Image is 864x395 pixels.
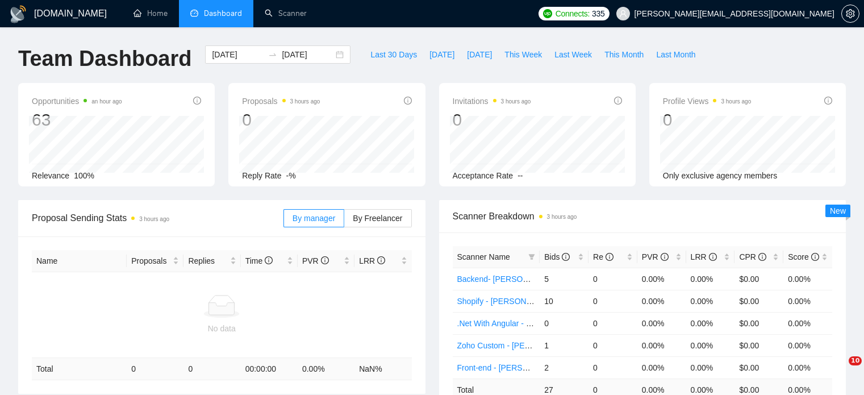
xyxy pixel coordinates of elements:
span: Proposal Sending Stats [32,211,283,225]
span: user [619,10,627,18]
span: info-circle [661,253,669,261]
span: [DATE] [429,48,454,61]
span: info-circle [709,253,717,261]
td: 0.00% [637,312,686,334]
a: Shopify - [PERSON_NAME] [457,297,556,306]
th: Name [32,250,127,272]
span: This Week [504,48,542,61]
td: $0.00 [734,334,783,356]
div: 0 [242,109,320,131]
span: info-circle [606,253,613,261]
span: Dashboard [204,9,242,18]
span: LRR [691,252,717,261]
span: Only exclusive agency members [663,171,778,180]
td: $0.00 [734,356,783,379]
div: No data [36,322,407,335]
span: info-circle [562,253,570,261]
a: Backend- [PERSON_NAME] [457,275,558,284]
span: Re [593,252,613,261]
span: info-circle [811,253,819,261]
span: By manager [293,214,335,223]
a: Zoho Custom - [PERSON_NAME] [457,341,578,350]
td: 0.00% [637,290,686,312]
span: Bids [544,252,570,261]
td: 2 [540,356,588,379]
td: 0.00% [783,356,832,379]
span: Last 30 Days [370,48,417,61]
span: Connects: [556,7,590,20]
td: 0 [540,312,588,334]
span: Reply Rate [242,171,281,180]
th: Proposals [127,250,183,272]
span: setting [842,9,859,18]
span: Last Week [554,48,592,61]
span: This Month [604,48,644,61]
span: info-circle [404,97,412,105]
td: 1 [540,334,588,356]
span: dashboard [190,9,198,17]
div: 63 [32,109,122,131]
button: Last Week [548,45,598,64]
td: 0 [127,358,183,380]
div: 0 [453,109,531,131]
span: info-circle [377,256,385,264]
a: Front-end - [PERSON_NAME] [457,363,564,372]
td: 0.00% [686,290,735,312]
th: Replies [183,250,240,272]
td: 0 [588,312,637,334]
span: info-circle [758,253,766,261]
span: Score [788,252,819,261]
td: 00:00:00 [241,358,298,380]
span: Replies [188,255,227,267]
img: logo [9,5,27,23]
span: -% [286,171,296,180]
td: 0 [183,358,240,380]
span: Time [245,256,273,265]
input: End date [282,48,333,61]
span: LRR [359,256,385,265]
span: CPR [739,252,766,261]
span: Invitations [453,94,531,108]
button: This Week [498,45,548,64]
span: info-circle [321,256,329,264]
td: $0.00 [734,268,783,290]
td: 0.00% [686,356,735,379]
span: info-circle [614,97,622,105]
td: 0.00% [637,356,686,379]
td: 10 [540,290,588,312]
span: info-circle [265,256,273,264]
td: 0.00% [686,334,735,356]
td: $0.00 [734,312,783,334]
span: Profile Views [663,94,752,108]
td: 0.00% [686,312,735,334]
td: NaN % [354,358,411,380]
span: By Freelancer [353,214,402,223]
td: 0.00% [783,334,832,356]
button: setting [841,5,859,23]
td: $0.00 [734,290,783,312]
span: [DATE] [467,48,492,61]
td: 0.00% [783,312,832,334]
span: swap-right [268,50,277,59]
span: Relevance [32,171,69,180]
td: 0 [588,356,637,379]
td: 0.00% [637,268,686,290]
button: Last Month [650,45,702,64]
span: filter [528,253,535,260]
span: info-circle [193,97,201,105]
td: 0.00% [783,290,832,312]
td: 0.00% [686,268,735,290]
td: 0.00 % [298,358,354,380]
span: Proposals [242,94,320,108]
button: [DATE] [423,45,461,64]
span: New [830,206,846,215]
span: info-circle [824,97,832,105]
button: Last 30 Days [364,45,423,64]
span: filter [526,248,537,265]
span: PVR [302,256,329,265]
time: 3 hours ago [721,98,751,105]
td: Total [32,358,127,380]
time: 3 hours ago [139,216,169,222]
a: setting [841,9,859,18]
time: an hour ago [91,98,122,105]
